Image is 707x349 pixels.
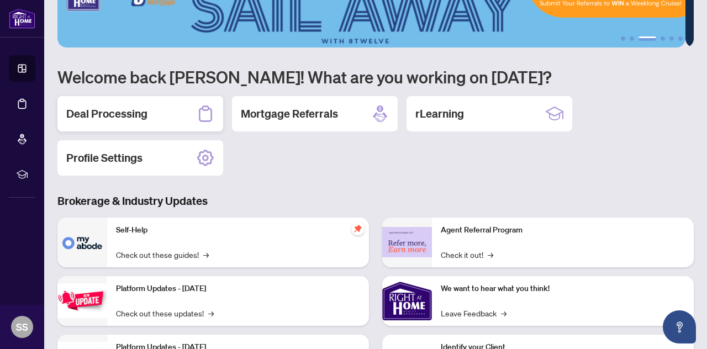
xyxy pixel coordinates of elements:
img: Platform Updates - July 21, 2025 [57,283,107,318]
p: Agent Referral Program [441,224,685,236]
span: → [501,307,506,319]
span: → [203,248,209,261]
span: → [488,248,493,261]
a: Check it out!→ [441,248,493,261]
button: 4 [661,36,665,41]
h1: Welcome back [PERSON_NAME]! What are you working on [DATE]? [57,66,694,87]
img: Self-Help [57,218,107,267]
a: Check out these guides!→ [116,248,209,261]
h2: Mortgage Referrals [241,106,338,121]
button: 3 [639,36,656,41]
img: logo [9,8,35,29]
img: We want to hear what you think! [382,276,432,326]
p: Self-Help [116,224,360,236]
h3: Brokerage & Industry Updates [57,193,694,209]
span: SS [16,319,28,335]
a: Leave Feedback→ [441,307,506,319]
button: 6 [678,36,683,41]
span: → [208,307,214,319]
button: Open asap [663,310,696,343]
span: pushpin [351,222,365,235]
img: Agent Referral Program [382,227,432,257]
h2: rLearning [415,106,464,121]
button: 2 [630,36,634,41]
a: Check out these updates!→ [116,307,214,319]
p: We want to hear what you think! [441,283,685,295]
h2: Deal Processing [66,106,147,121]
p: Platform Updates - [DATE] [116,283,360,295]
button: 1 [621,36,625,41]
h2: Profile Settings [66,150,143,166]
button: 5 [669,36,674,41]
